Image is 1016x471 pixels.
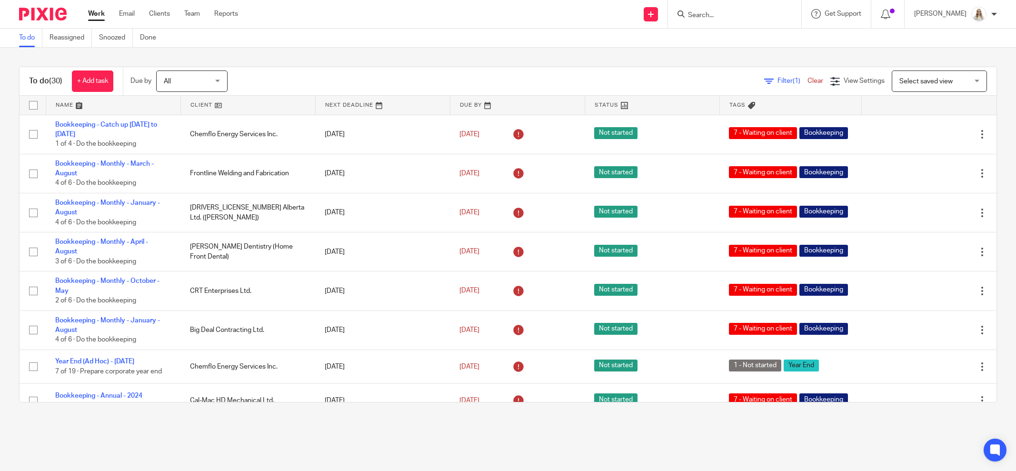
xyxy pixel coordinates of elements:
span: Bookkeeping [799,166,848,178]
img: Headshot%2011-2024%20white%20background%20square%202.JPG [971,7,986,22]
td: [DRIVERS_LICENSE_NUMBER] Alberta Ltd. ([PERSON_NAME]) [180,193,315,232]
td: [DATE] [315,232,450,271]
span: Select saved view [899,78,953,85]
span: Not started [594,284,637,296]
td: Chemflo Energy Services Inc. [180,350,315,383]
span: Filter [777,78,807,84]
span: (30) [49,77,62,85]
span: Not started [594,360,637,371]
span: Not started [594,206,637,218]
td: [DATE] [315,193,450,232]
h1: To do [29,76,62,86]
span: Bookkeeping [799,206,848,218]
span: [DATE] [459,397,479,404]
a: Team [184,9,200,19]
span: [DATE] [459,249,479,255]
span: 4 of 6 · Do the bookkeeping [55,180,136,187]
td: [PERSON_NAME] Dentistry (Home Front Dental) [180,232,315,271]
span: (1) [793,78,800,84]
span: [DATE] [459,131,479,138]
span: [DATE] [459,209,479,216]
td: Big Deal Contracting Ltd. [180,311,315,350]
a: Bookkeeping - Annual - 2024 [55,392,142,399]
span: Bookkeeping [799,127,848,139]
span: Not started [594,245,637,257]
span: 3 of 6 · Do the bookkeeping [55,258,136,265]
span: View Settings [844,78,885,84]
span: Bookkeeping [799,284,848,296]
span: 7 - Waiting on client [729,393,797,405]
span: All [164,78,171,85]
span: Not started [594,323,637,335]
a: Clear [807,78,823,84]
span: 1 of 4 · Do the bookkeeping [55,140,136,147]
p: [PERSON_NAME] [914,9,966,19]
span: 7 - Waiting on client [729,206,797,218]
span: 7 of 19 · Prepare corporate year end [55,368,162,375]
td: [DATE] [315,311,450,350]
a: + Add task [72,70,113,92]
a: Bookkeeping - Catch up [DATE] to [DATE] [55,121,157,138]
a: Snoozed [99,29,133,47]
span: 7 - Waiting on client [729,166,797,178]
td: [DATE] [315,350,450,383]
a: Bookkeeping - Monthly - January - August [55,317,160,333]
span: [DATE] [459,363,479,370]
td: Cal-Mac HD Mechanical Ltd. [180,384,315,418]
a: To do [19,29,42,47]
a: Done [140,29,163,47]
span: Bookkeeping [799,393,848,405]
a: Bookkeeping - Monthly - March - August [55,160,154,177]
span: [DATE] [459,288,479,294]
span: Not started [594,393,637,405]
span: Bookkeeping [799,323,848,335]
a: Email [119,9,135,19]
span: 7 - Waiting on client [729,284,797,296]
span: Get Support [825,10,861,17]
td: [DATE] [315,154,450,193]
p: Due by [130,76,151,86]
a: Bookkeeping - Monthly - October - May [55,278,159,294]
span: 7 - Waiting on client [729,127,797,139]
a: Reports [214,9,238,19]
a: Reassigned [50,29,92,47]
span: Year End [784,360,819,371]
span: 2 of 6 · Do the bookkeeping [55,297,136,304]
td: [DATE] [315,271,450,311]
span: 7 - Waiting on client [729,245,797,257]
a: Clients [149,9,170,19]
span: 1 - Not started [729,360,781,371]
td: CRT Enterprises Ltd. [180,271,315,311]
span: [DATE] [459,327,479,333]
span: Not started [594,127,637,139]
img: Pixie [19,8,67,20]
a: Bookkeeping - Monthly - April - August [55,239,148,255]
span: 4 of 6 · Do the bookkeeping [55,336,136,343]
td: [DATE] [315,384,450,418]
input: Search [687,11,773,20]
span: Not started [594,166,637,178]
td: Frontline Welding and Fabrication [180,154,315,193]
td: Chemflo Energy Services Inc. [180,115,315,154]
span: [DATE] [459,170,479,177]
a: Year End (Ad Hoc) - [DATE] [55,358,134,365]
a: Bookkeeping - Monthly - January - August [55,200,160,216]
span: 4 of 6 · Do the bookkeeping [55,219,136,226]
span: Tags [729,102,746,108]
td: [DATE] [315,115,450,154]
a: Work [88,9,105,19]
span: Bookkeeping [799,245,848,257]
span: 7 - Waiting on client [729,323,797,335]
